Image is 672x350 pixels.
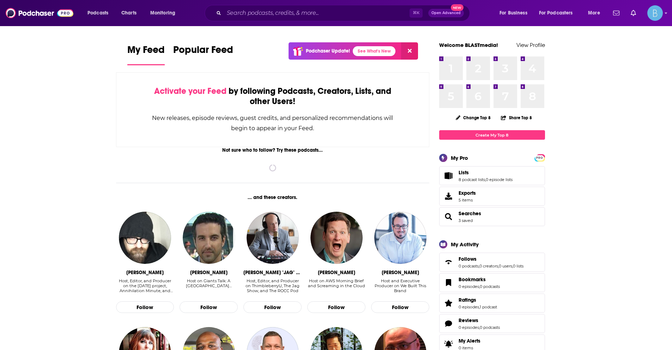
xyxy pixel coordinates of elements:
[152,113,394,133] div: New releases, episode reviews, guest credits, and personalized recommendations will begin to appe...
[442,278,456,288] a: Bookmarks
[190,270,228,276] div: Alex Pavlovic
[173,44,233,60] span: Popular Feed
[501,111,532,125] button: Share Top 8
[116,147,430,153] div: Not sure who to follow? Try these podcasts...
[116,301,174,313] button: Follow
[647,5,663,21] img: User Profile
[307,301,365,313] button: Follow
[459,304,479,309] a: 0 episodes
[87,8,108,18] span: Podcasts
[442,212,456,222] a: Searches
[647,5,663,21] span: Logged in as BLASTmedia
[479,304,480,309] span: ,
[459,317,478,324] span: Reviews
[459,210,481,217] a: Searches
[439,294,545,313] span: Ratings
[459,198,476,203] span: 5 items
[480,304,497,309] a: 1 podcast
[459,177,485,182] a: 8 podcast lists
[628,7,639,19] a: Show notifications dropdown
[150,8,175,18] span: Monitoring
[173,44,233,65] a: Popular Feed
[117,7,141,19] a: Charts
[459,256,523,262] a: Follows
[480,284,500,289] a: 0 podcasts
[310,212,363,264] img: Corey Quinn
[500,8,527,18] span: For Business
[442,319,456,328] a: Reviews
[512,264,513,268] span: ,
[428,9,464,17] button: Open AdvancedNew
[459,338,480,344] span: My Alerts
[243,278,302,293] div: Host, Editor, and Producer on ThimbleberryU, The Jag Show, and The ROCC Pod
[127,44,165,65] a: My Feed
[459,218,473,223] a: 3 saved
[535,155,544,161] span: PRO
[442,257,456,267] a: Follows
[180,278,238,288] div: Host on Giants Talk: A [GEOGRAPHIC_DATA]…
[431,11,461,15] span: Open Advanced
[439,273,545,292] span: Bookmarks
[307,278,365,294] div: Host on AWS Morning Brief and Screaming in the Cloud
[539,8,573,18] span: For Podcasters
[126,270,164,276] div: Robert E. G. Black
[439,187,545,206] a: Exports
[318,270,355,276] div: Corey Quinn
[442,298,456,308] a: Ratings
[459,169,469,176] span: Lists
[145,7,184,19] button: open menu
[480,325,500,330] a: 0 podcasts
[647,5,663,21] button: Show profile menu
[459,276,486,283] span: Bookmarks
[451,4,464,11] span: New
[6,6,73,20] img: Podchaser - Follow, Share and Rate Podcasts
[459,325,479,330] a: 0 episodes
[459,256,477,262] span: Follows
[307,278,365,288] div: Host on AWS Morning Brief and Screaming in the Cloud
[374,212,426,264] a: Chris Hill
[243,301,302,313] button: Follow
[439,42,498,48] a: Welcome BLASTmedia!
[534,7,583,19] button: open menu
[451,241,479,248] div: My Activity
[439,207,545,226] span: Searches
[610,7,622,19] a: Show notifications dropdown
[180,301,238,313] button: Follow
[459,264,479,268] a: 0 podcasts
[306,48,350,54] p: Podchaser Update!
[485,177,486,182] span: ,
[479,264,498,268] a: 0 creators
[243,270,302,276] div: Jon "JAG" Gay
[152,86,394,107] div: by following Podcasts, Creators, Lists, and other Users!
[588,8,600,18] span: More
[459,284,479,289] a: 0 episodes
[479,284,480,289] span: ,
[382,270,419,276] div: Chris Hill
[353,46,395,56] a: See What's New
[371,301,429,313] button: Follow
[516,42,545,48] a: View Profile
[116,278,174,293] div: Host, Editor, and Producer on the [DATE] project, Annihilation Minute, and The Room Minute
[495,7,536,19] button: open menu
[459,276,500,283] a: Bookmarks
[451,155,468,161] div: My Pro
[498,264,499,268] span: ,
[442,339,456,349] span: My Alerts
[180,278,238,294] div: Host on Giants Talk: A San Francisco…
[499,264,512,268] a: 0 users
[439,166,545,185] span: Lists
[452,113,495,122] button: Change Top 8
[459,297,476,303] span: Ratings
[479,325,480,330] span: ,
[247,212,299,264] img: Jon "JAG" Gay
[410,8,423,18] span: ⌘ K
[486,177,513,182] a: 0 episode lists
[154,86,226,96] span: Activate your Feed
[439,130,545,140] a: Create My Top 8
[442,191,456,201] span: Exports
